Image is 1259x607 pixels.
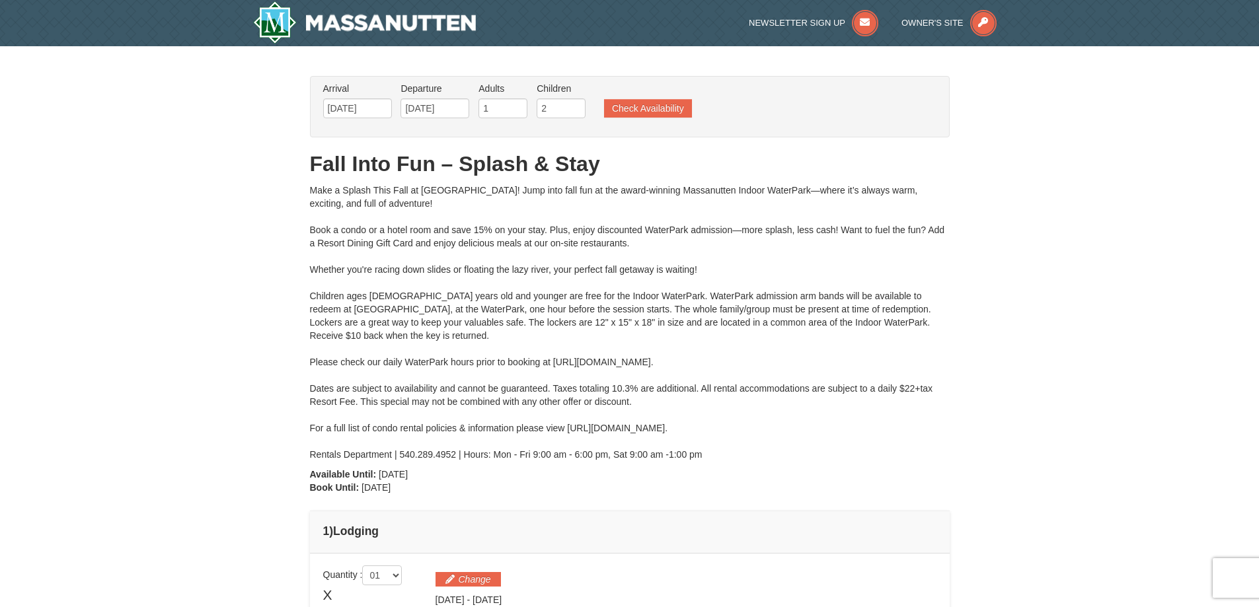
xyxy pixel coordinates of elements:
[436,572,501,587] button: Change
[323,585,332,605] span: X
[310,482,360,493] strong: Book Until:
[310,469,377,480] strong: Available Until:
[901,18,997,28] a: Owner's Site
[749,18,845,28] span: Newsletter Sign Up
[473,594,502,605] span: [DATE]
[323,569,402,580] span: Quantity :
[323,82,392,95] label: Arrival
[436,594,465,605] span: [DATE]
[329,524,333,538] span: )
[604,99,692,118] button: Check Availability
[253,1,477,44] img: Massanutten Resort Logo
[253,1,477,44] a: Massanutten Resort
[467,594,470,605] span: -
[401,82,469,95] label: Departure
[749,18,878,28] a: Newsletter Sign Up
[310,184,950,461] div: Make a Splash This Fall at [GEOGRAPHIC_DATA]! Jump into fall fun at the award-winning Massanutten...
[323,524,936,538] h4: 1 Lodging
[478,82,527,95] label: Adults
[901,18,964,28] span: Owner's Site
[310,151,950,177] h1: Fall Into Fun – Splash & Stay
[362,482,391,493] span: [DATE]
[379,469,408,480] span: [DATE]
[537,82,586,95] label: Children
